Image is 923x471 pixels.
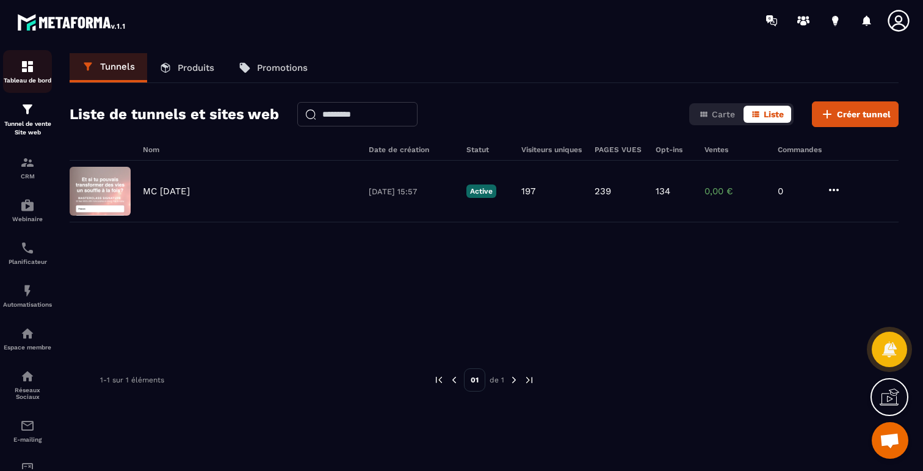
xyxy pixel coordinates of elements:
a: schedulerschedulerPlanificateur [3,232,52,274]
p: Webinaire [3,216,52,222]
div: Ouvrir le chat [872,422,908,459]
h6: PAGES VUES [595,145,643,154]
img: image [70,167,131,216]
p: 0 [778,186,814,197]
p: E-mailing [3,436,52,443]
p: [DATE] 15:57 [369,187,454,196]
p: Automatisations [3,301,52,308]
img: scheduler [20,241,35,255]
a: formationformationCRM [3,146,52,189]
a: formationformationTunnel de vente Site web [3,93,52,146]
img: formation [20,155,35,170]
a: Promotions [226,53,320,82]
span: Carte [712,109,735,119]
img: automations [20,326,35,341]
h6: Visiteurs uniques [521,145,582,154]
img: formation [20,102,35,117]
img: next [509,374,519,385]
h6: Nom [143,145,357,154]
button: Liste [744,106,791,123]
img: prev [433,374,444,385]
p: Espace membre [3,344,52,351]
p: Réseaux Sociaux [3,387,52,400]
a: emailemailE-mailing [3,409,52,452]
h6: Ventes [704,145,766,154]
a: automationsautomationsWebinaire [3,189,52,232]
h6: Opt-ins [656,145,692,154]
span: Liste [764,109,784,119]
img: logo [17,11,127,33]
span: Créer tunnel [837,108,891,120]
a: automationsautomationsEspace membre [3,317,52,360]
img: email [20,418,35,433]
h2: Liste de tunnels et sites web [70,102,279,126]
h6: Statut [466,145,509,154]
p: Tableau de bord [3,77,52,84]
a: Produits [147,53,226,82]
p: Active [466,184,496,198]
a: automationsautomationsAutomatisations [3,274,52,317]
p: 197 [521,186,535,197]
p: 1-1 sur 1 éléments [100,376,164,384]
h6: Date de création [369,145,454,154]
p: Produits [178,62,214,73]
img: automations [20,283,35,298]
img: automations [20,198,35,213]
p: 01 [464,368,485,392]
button: Carte [692,106,742,123]
p: Planificateur [3,258,52,265]
p: Tunnel de vente Site web [3,120,52,137]
a: Tunnels [70,53,147,82]
p: de 1 [490,375,504,385]
p: 134 [656,186,670,197]
img: prev [449,374,460,385]
a: social-networksocial-networkRéseaux Sociaux [3,360,52,409]
p: CRM [3,173,52,180]
p: 239 [595,186,611,197]
p: Promotions [257,62,308,73]
h6: Commandes [778,145,822,154]
a: formationformationTableau de bord [3,50,52,93]
img: formation [20,59,35,74]
p: 0,00 € [704,186,766,197]
img: next [524,374,535,385]
p: MC [DATE] [143,186,190,197]
button: Créer tunnel [812,101,899,127]
p: Tunnels [100,61,135,72]
img: social-network [20,369,35,384]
